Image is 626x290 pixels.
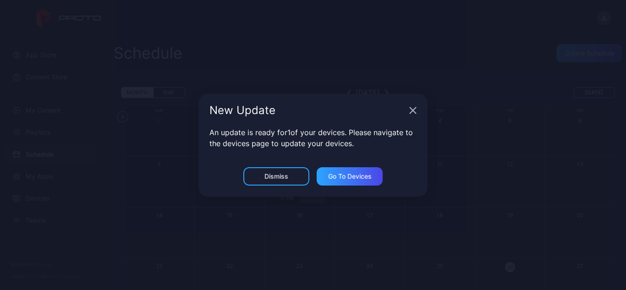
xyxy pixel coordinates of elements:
div: New Update [209,105,406,116]
button: Dismiss [243,167,309,186]
button: Go to devices [317,167,383,186]
div: Go to devices [328,173,372,180]
p: An update is ready for 1 of your devices. Please navigate to the devices page to update your devi... [209,127,417,149]
div: Dismiss [264,173,288,180]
